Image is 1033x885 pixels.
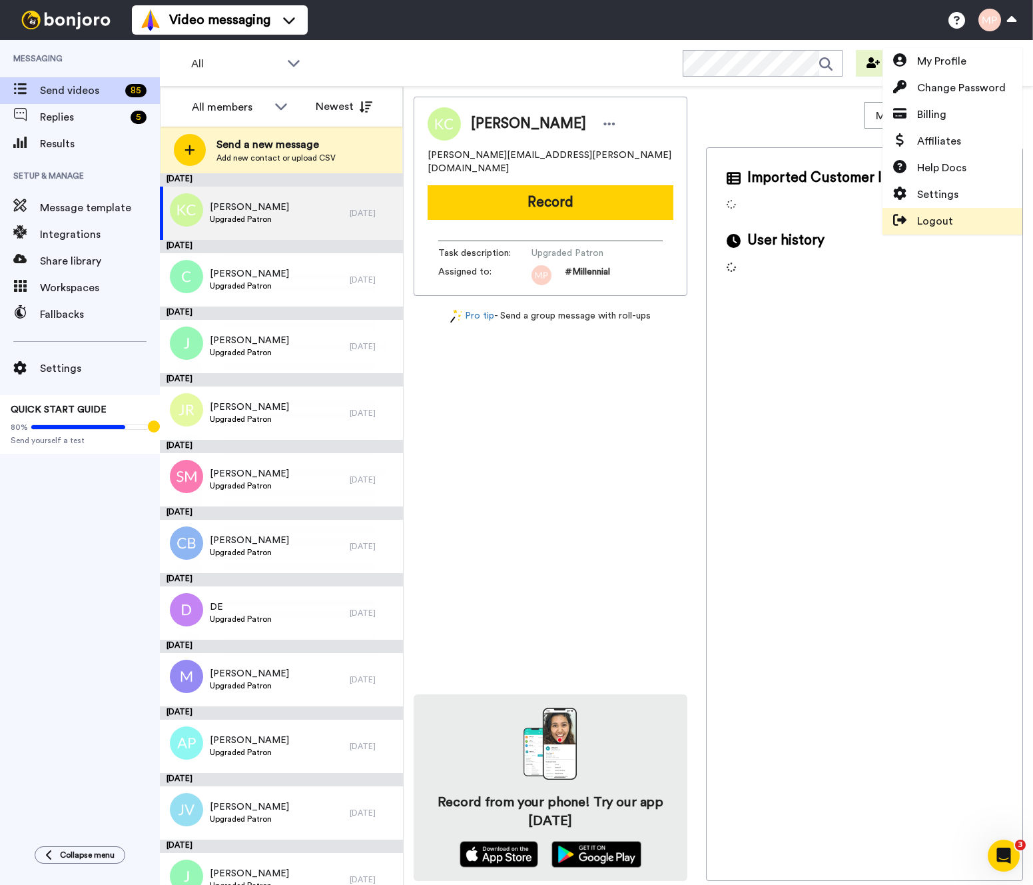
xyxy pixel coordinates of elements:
span: [PERSON_NAME] [210,867,289,880]
span: [PERSON_NAME] [210,401,289,414]
div: [DATE] [350,541,396,552]
span: Imported Customer Info [747,168,903,188]
span: Upgraded Patron [210,614,272,624]
span: Change Password [917,80,1006,96]
img: jv.png [170,793,203,826]
span: Upgraded Patron [210,480,289,491]
span: [PERSON_NAME] [210,667,289,680]
div: - Send a group message with roll-ups [414,309,687,323]
div: [DATE] [160,573,403,586]
div: [DATE] [350,341,396,352]
a: Logout [882,208,1022,235]
span: Integrations [40,227,160,243]
button: Invite [856,50,921,77]
span: Send yourself a test [11,435,149,446]
div: [DATE] [350,674,396,685]
span: My Profile [917,53,966,69]
div: [DATE] [350,874,396,885]
img: cb.png [170,526,203,560]
span: Affiliates [917,133,961,149]
span: [PERSON_NAME] [210,534,289,547]
div: All members [192,99,268,115]
span: Results [40,136,160,152]
img: d.png [170,593,203,626]
span: Logout [917,213,953,229]
div: [DATE] [350,208,396,219]
span: Workspaces [40,280,160,296]
span: [PERSON_NAME] [210,800,289,814]
span: User history [747,231,825,251]
img: appstore [460,841,539,868]
span: Upgraded Patron [210,281,289,291]
img: playstore [551,841,641,868]
span: Upgraded Patron [531,247,658,260]
img: m.png [170,660,203,693]
span: [PERSON_NAME] [210,267,289,281]
span: Billing [917,107,946,123]
span: Upgraded Patron [210,414,289,425]
span: Upgraded Patron [210,814,289,824]
img: c.png [170,260,203,293]
a: Change Password [882,75,1022,101]
span: Send a new message [216,137,336,153]
a: Billing [882,101,1022,128]
span: [PERSON_NAME][EMAIL_ADDRESS][PERSON_NAME][DOMAIN_NAME] [428,149,673,175]
span: Assigned to: [438,265,531,285]
button: Newest [306,93,382,120]
img: bj-logo-header-white.svg [16,11,116,29]
span: #Millennial [565,265,610,285]
span: 80% [11,422,28,433]
span: [PERSON_NAME] [210,334,289,347]
div: Tooltip anchor [148,421,160,433]
img: magic-wand.svg [450,309,462,323]
span: Share library [40,253,160,269]
a: Pro tip [450,309,494,323]
div: [DATE] [160,440,403,453]
span: Upgraded Patron [210,347,289,358]
span: Upgraded Patron [210,214,289,225]
span: Help Docs [917,160,966,176]
div: [DATE] [350,808,396,818]
span: Collapse menu [60,850,115,860]
div: 85 [125,84,147,97]
div: [DATE] [160,506,403,520]
h4: Record from your phone! Try our app [DATE] [427,793,674,830]
img: j.png [170,327,203,360]
div: [DATE] [350,408,396,419]
span: Message template [40,200,160,216]
div: 5 [131,111,147,124]
span: Video messaging [169,11,270,29]
span: DE [210,600,272,614]
a: My Profile [882,48,1022,75]
span: 3 [1015,840,1026,850]
img: download [523,708,577,780]
div: [DATE] [160,640,403,653]
div: [DATE] [350,275,396,285]
span: [PERSON_NAME] [471,114,586,134]
span: QUICK START GUIDE [11,405,107,415]
span: Upgraded Patron [210,747,289,758]
span: Add new contact or upload CSV [216,153,336,163]
span: Settings [40,361,160,377]
div: [DATE] [160,173,403,187]
a: Affiliates [882,128,1022,155]
span: Move [876,108,912,124]
img: vm-color.svg [140,9,161,31]
div: [DATE] [350,741,396,752]
div: [DATE] [160,840,403,853]
span: Upgraded Patron [210,547,289,558]
button: Collapse menu [35,846,125,864]
span: Settings [917,187,958,203]
div: [DATE] [160,373,403,387]
span: Upgraded Patron [210,680,289,691]
img: mp.png [531,265,551,285]
div: [DATE] [160,706,403,720]
span: Send videos [40,83,120,99]
img: kc.png [170,193,203,227]
div: [DATE] [160,773,403,786]
div: [DATE] [350,474,396,485]
img: Image of Kirsten [428,107,461,141]
span: [PERSON_NAME] [210,467,289,480]
span: Fallbacks [40,307,160,323]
